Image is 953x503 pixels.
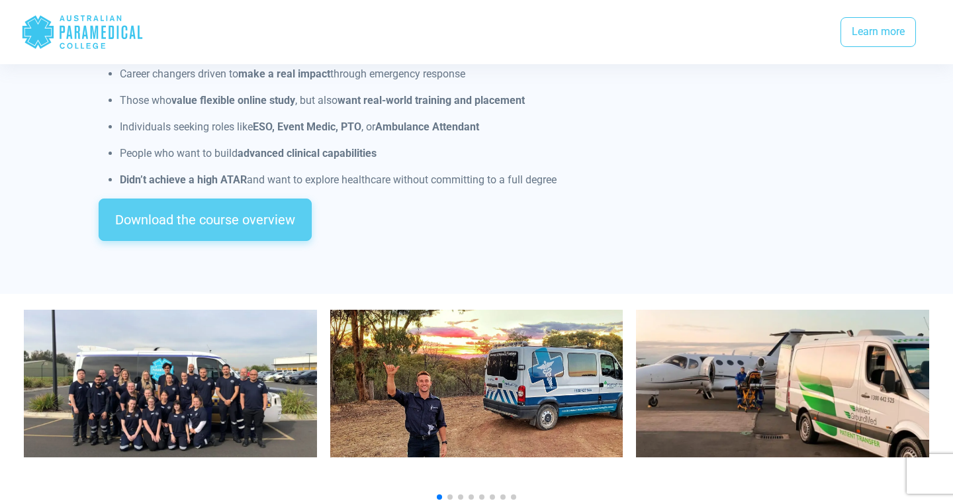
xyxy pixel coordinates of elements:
span: Go to slide 5 [479,494,484,500]
img: AirMed and GroundMed Transport. *Image: AirMed and GroundMed (2023). [636,310,929,457]
img: Australian Paramedical College students completing their Clinical Workshop in NSW. [24,310,317,457]
a: Learn more [840,17,916,48]
p: Those who , but also [120,93,855,109]
p: Individuals seeking roles like , or [120,119,855,135]
strong: ESO, Event Medic, PTO [253,120,361,133]
div: 3 / 10 [636,310,929,479]
strong: Didn’t achieve a high ATAR [120,173,247,186]
span: Go to slide 2 [447,494,453,500]
span: Go to slide 4 [469,494,474,500]
a: Download the course overview [99,199,312,241]
span: Go to slide 8 [511,494,516,500]
span: Go to slide 3 [458,494,463,500]
strong: advanced clinical capabilities [238,147,377,160]
span: Go to slide 6 [490,494,495,500]
strong: want real-world training and placement [338,94,525,107]
div: Australian Paramedical College [21,11,144,54]
strong: make a real impact [238,68,330,80]
img: Image: MEA 2023. [330,310,623,457]
p: and want to explore healthcare without committing to a full degree [120,172,855,188]
span: Go to slide 7 [500,494,506,500]
span: Go to slide 1 [437,494,442,500]
p: Career changers driven to through emergency response [120,66,855,82]
strong: value flexible online study [171,94,295,107]
p: People who want to build [120,146,855,161]
div: 1 / 10 [24,310,317,479]
div: 2 / 10 [330,310,623,479]
strong: Ambulance Attendant [375,120,479,133]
